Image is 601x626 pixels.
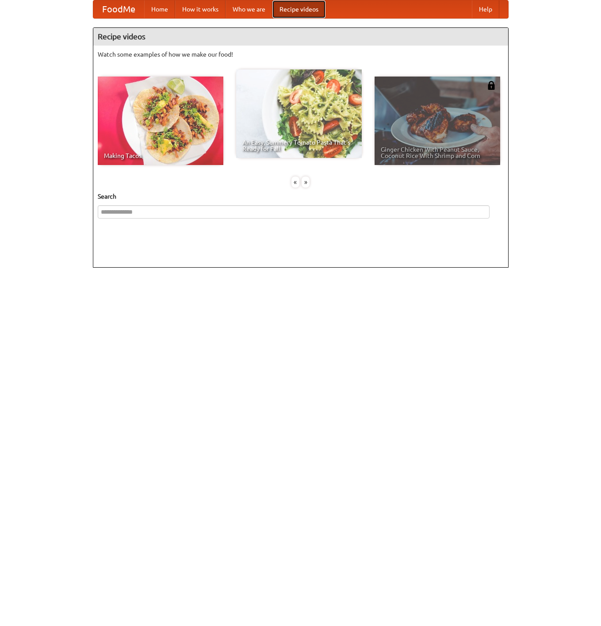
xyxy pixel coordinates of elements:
h5: Search [98,192,504,201]
a: Making Tacos [98,77,223,165]
span: Making Tacos [104,153,217,159]
a: FoodMe [93,0,144,18]
h4: Recipe videos [93,28,508,46]
a: How it works [175,0,226,18]
div: » [302,177,310,188]
a: Home [144,0,175,18]
span: An Easy, Summery Tomato Pasta That's Ready for Fall [242,139,356,152]
a: Who we are [226,0,272,18]
a: Help [472,0,499,18]
p: Watch some examples of how we make our food! [98,50,504,59]
a: Recipe videos [272,0,325,18]
a: An Easy, Summery Tomato Pasta That's Ready for Fall [236,69,362,158]
img: 483408.png [487,81,496,90]
div: « [291,177,299,188]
